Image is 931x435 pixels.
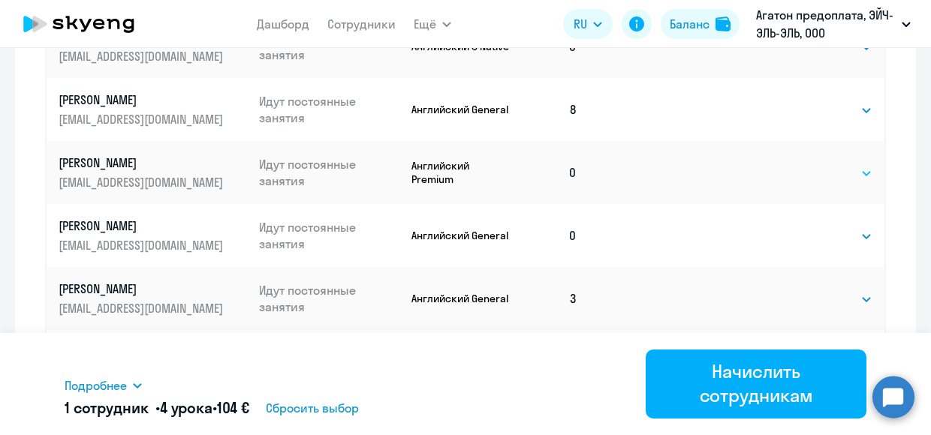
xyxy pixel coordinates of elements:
[756,6,896,42] p: Агатон предоплата, ЭЙЧ-ЭЛЬ-ЭЛЬ, ООО
[574,15,587,33] span: RU
[414,15,436,33] span: Ещё
[513,330,589,393] td: 0
[59,111,227,127] p: [EMAIL_ADDRESS][DOMAIN_NAME]
[661,9,740,39] button: Балансbalance
[513,141,589,204] td: 0
[59,48,227,64] p: [EMAIL_ADDRESS][DOMAIN_NAME]
[513,78,589,141] td: 8
[65,376,127,394] span: Подробнее
[513,267,589,330] td: 3
[59,91,247,127] a: [PERSON_NAME][EMAIL_ADDRESS][DOMAIN_NAME]
[670,15,710,33] div: Баланс
[259,219,400,252] p: Идут постоянные занятия
[259,93,400,126] p: Идут постоянные занятия
[327,16,396,31] a: Сотрудники
[513,204,589,267] td: 0
[59,154,247,190] a: [PERSON_NAME][EMAIL_ADDRESS][DOMAIN_NAME]
[266,399,359,417] span: Сбросить выбор
[259,282,400,315] p: Идут постоянные занятия
[563,9,613,39] button: RU
[59,280,227,297] p: [PERSON_NAME]
[667,359,845,407] div: Начислить сотрудникам
[259,156,400,189] p: Идут постоянные занятия
[59,217,227,234] p: [PERSON_NAME]
[411,292,513,305] p: Английский General
[749,6,918,42] button: Агатон предоплата, ЭЙЧ-ЭЛЬ-ЭЛЬ, ООО
[646,349,866,418] button: Начислить сотрудникам
[59,217,247,253] a: [PERSON_NAME][EMAIL_ADDRESS][DOMAIN_NAME]
[257,16,309,31] a: Дашборд
[59,91,227,108] p: [PERSON_NAME]
[217,398,249,417] span: 104 €
[65,397,249,418] h5: 1 сотрудник • •
[411,159,513,186] p: Английский Premium
[59,174,227,190] p: [EMAIL_ADDRESS][DOMAIN_NAME]
[160,398,212,417] span: 4 урока
[59,280,247,316] a: [PERSON_NAME][EMAIL_ADDRESS][DOMAIN_NAME]
[59,154,227,171] p: [PERSON_NAME]
[411,229,513,242] p: Английский General
[414,9,451,39] button: Ещё
[411,103,513,116] p: Английский General
[59,237,227,253] p: [EMAIL_ADDRESS][DOMAIN_NAME]
[716,16,731,31] img: balance
[59,300,227,316] p: [EMAIL_ADDRESS][DOMAIN_NAME]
